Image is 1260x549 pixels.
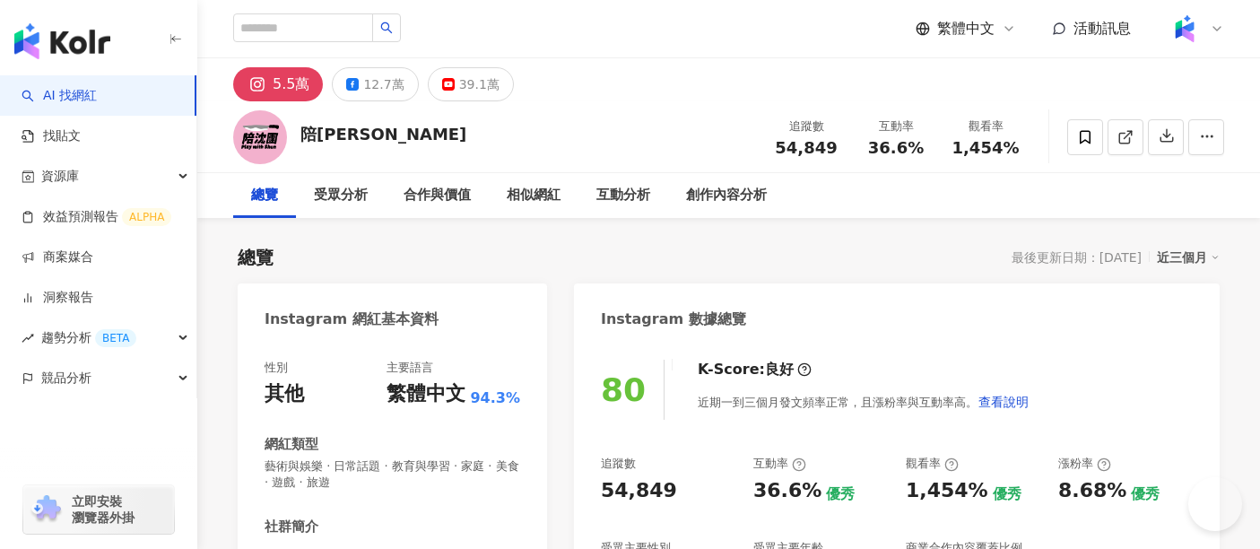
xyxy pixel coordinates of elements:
[363,72,404,97] div: 12.7萬
[601,371,646,408] div: 80
[380,22,393,34] span: search
[332,67,418,101] button: 12.7萬
[1188,477,1242,531] iframe: Help Scout Beacon - Open
[404,185,471,206] div: 合作與價值
[601,477,677,505] div: 54,849
[765,360,794,379] div: 良好
[22,289,93,307] a: 洞察報告
[753,456,806,472] div: 互動率
[41,318,136,358] span: 趨勢分析
[601,309,746,329] div: Instagram 數據總覽
[233,110,287,164] img: KOL Avatar
[251,185,278,206] div: 總覽
[906,477,988,505] div: 1,454%
[29,495,64,524] img: chrome extension
[22,87,97,105] a: searchAI 找網紅
[952,139,1020,157] span: 1,454%
[470,388,520,408] span: 94.3%
[233,67,323,101] button: 5.5萬
[428,67,514,101] button: 39.1萬
[906,456,959,472] div: 觀看率
[22,248,93,266] a: 商案媒合
[868,139,924,157] span: 36.6%
[1058,477,1126,505] div: 8.68%
[937,19,995,39] span: 繁體中文
[273,72,309,97] div: 5.5萬
[698,384,1030,420] div: 近期一到三個月發文頻率正常，且漲粉率與互動率高。
[862,118,930,135] div: 互動率
[507,185,560,206] div: 相似網紅
[698,360,812,379] div: K-Score :
[23,485,174,534] a: chrome extension立即安裝 瀏覽器外掛
[952,118,1020,135] div: 觀看率
[459,72,500,97] div: 39.1萬
[596,185,650,206] div: 互動分析
[22,127,81,145] a: 找貼文
[772,118,840,135] div: 追蹤數
[601,456,636,472] div: 追蹤數
[265,309,439,329] div: Instagram 網紅基本資料
[265,458,520,491] span: 藝術與娛樂 · 日常話題 · 教育與學習 · 家庭 · 美食 · 遊戲 · 旅遊
[314,185,368,206] div: 受眾分析
[1073,20,1131,37] span: 活動訊息
[95,329,136,347] div: BETA
[1157,246,1220,269] div: 近三個月
[265,360,288,376] div: 性別
[1012,250,1142,265] div: 最後更新日期：[DATE]
[1058,456,1111,472] div: 漲粉率
[387,380,465,408] div: 繁體中文
[978,384,1030,420] button: 查看說明
[993,484,1021,504] div: 優秀
[265,518,318,536] div: 社群簡介
[775,138,837,157] span: 54,849
[686,185,767,206] div: 創作內容分析
[22,208,171,226] a: 效益預測報告ALPHA
[300,123,466,145] div: 陪[PERSON_NAME]
[41,156,79,196] span: 資源庫
[265,435,318,454] div: 網紅類型
[826,484,855,504] div: 優秀
[41,358,91,398] span: 競品分析
[978,395,1029,409] span: 查看說明
[1168,12,1202,46] img: Kolr%20app%20icon%20%281%29.png
[22,332,34,344] span: rise
[72,493,135,526] span: 立即安裝 瀏覽器外掛
[387,360,433,376] div: 主要語言
[238,245,274,270] div: 總覽
[265,380,304,408] div: 其他
[1131,484,1160,504] div: 優秀
[14,23,110,59] img: logo
[753,477,821,505] div: 36.6%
